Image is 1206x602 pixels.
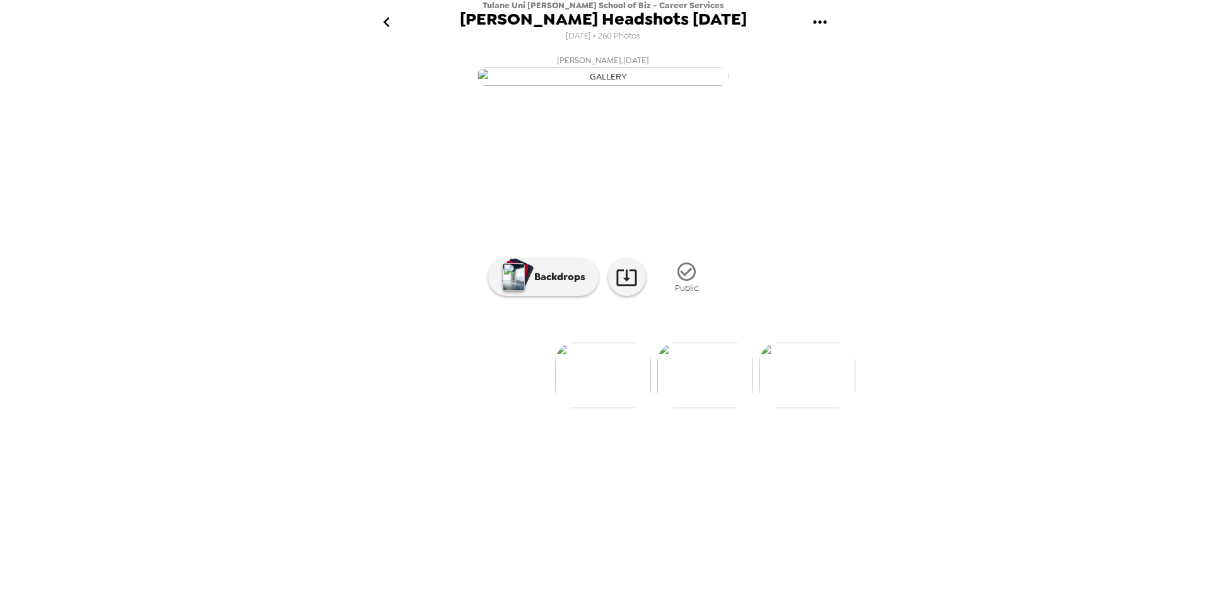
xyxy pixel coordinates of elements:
[528,269,585,285] p: Backdrops
[351,49,855,90] button: [PERSON_NAME],[DATE]
[675,283,698,293] span: Public
[566,28,640,45] span: [DATE] • 260 Photos
[799,2,840,43] button: gallery menu
[555,343,651,408] img: gallery
[488,258,599,296] button: Backdrops
[460,11,747,28] span: [PERSON_NAME] Headshots [DATE]
[657,343,753,408] img: gallery
[477,68,729,86] img: gallery
[655,254,718,301] button: Public
[759,343,855,408] img: gallery
[557,53,649,68] span: [PERSON_NAME] , [DATE]
[366,2,407,43] button: go back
